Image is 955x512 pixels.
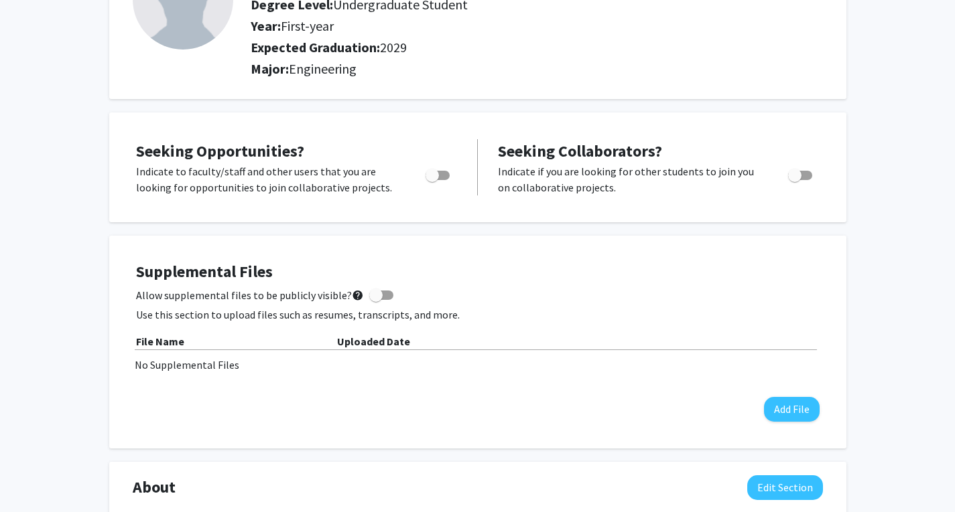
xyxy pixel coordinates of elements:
[136,141,304,161] span: Seeking Opportunities?
[251,39,747,56] h2: Expected Graduation:
[783,163,820,183] div: Toggle
[136,335,184,348] b: File Name
[498,163,763,195] p: Indicate if you are looking for other students to join you on collaborative projects.
[136,262,820,282] h4: Supplemental Files
[136,287,364,303] span: Allow supplemental files to be publicly visible?
[10,452,57,502] iframe: Chat
[337,335,410,348] b: Uploaded Date
[251,18,747,34] h2: Year:
[251,61,822,77] h2: Major:
[136,163,400,195] p: Indicate to faculty/staff and other users that you are looking for opportunities to join collabor...
[420,163,457,183] div: Toggle
[352,287,364,303] mat-icon: help
[380,39,407,56] span: 2029
[135,357,821,373] div: No Supplemental Files
[136,307,820,323] p: Use this section to upload files such as resumes, transcripts, and more.
[289,60,357,77] span: Engineering
[498,141,662,161] span: Seeking Collaborators?
[133,475,176,499] span: About
[281,17,334,34] span: First-year
[764,397,820,422] button: Add File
